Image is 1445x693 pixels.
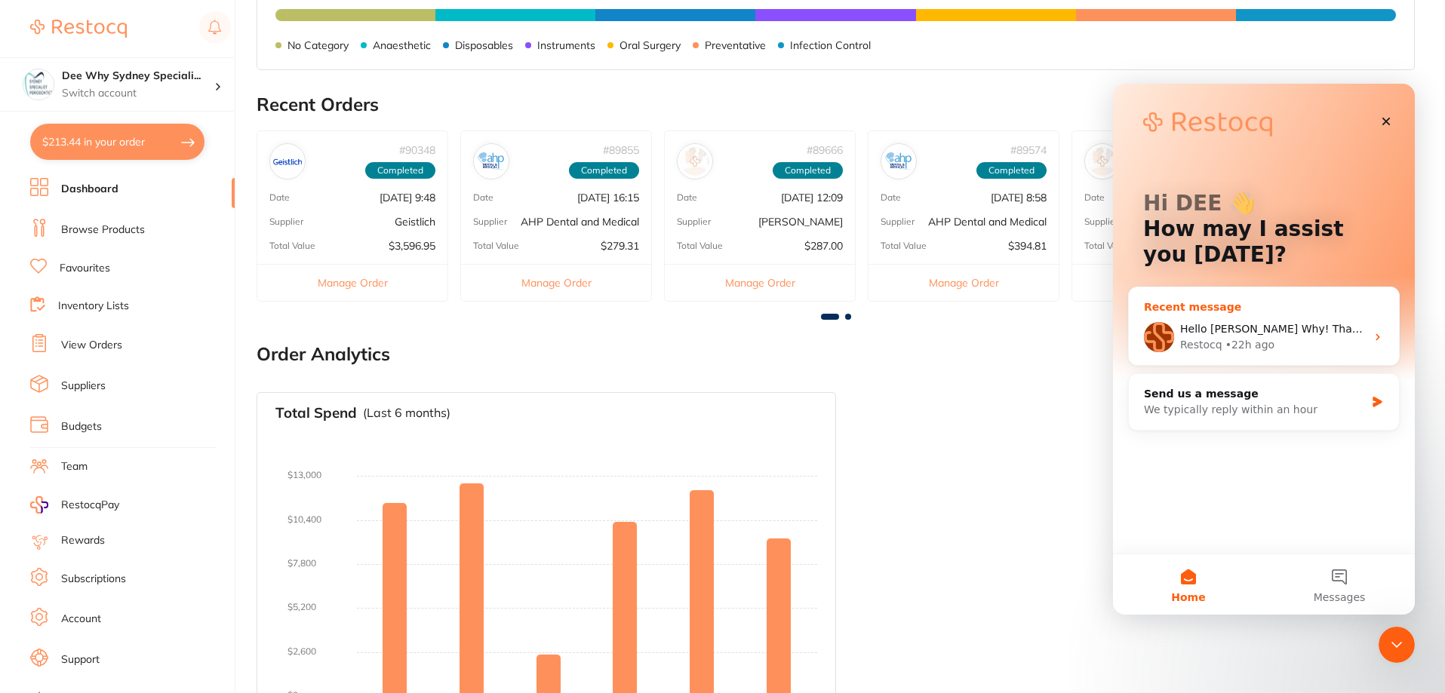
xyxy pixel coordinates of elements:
[991,192,1047,204] p: [DATE] 8:58
[601,240,639,252] p: $279.31
[473,216,507,227] p: Supplier
[399,144,435,156] p: # 90348
[61,652,100,667] a: Support
[61,182,118,197] a: Dashboard
[257,344,1415,365] h2: Order Analytics
[1084,241,1130,251] p: Total Value
[473,241,519,251] p: Total Value
[1379,627,1415,663] iframe: Intercom live chat
[58,299,129,314] a: Inventory Lists
[31,302,252,318] div: Send us a message
[677,216,711,227] p: Supplier
[928,216,1047,228] p: AHP Dental and Medical
[790,39,871,51] p: Infection Control
[1010,144,1047,156] p: # 89574
[112,253,161,269] div: • 22h ago
[461,264,651,301] button: Manage Order
[287,39,349,51] p: No Category
[201,508,253,519] span: Messages
[30,20,127,38] img: Restocq Logo
[537,39,595,51] p: Instruments
[61,419,102,434] a: Budgets
[681,147,709,176] img: Henry Schein Halas
[61,338,122,353] a: View Orders
[260,24,287,51] div: Close
[62,86,214,101] p: Switch account
[1008,240,1047,252] p: $394.81
[804,240,843,252] p: $287.00
[380,192,435,204] p: [DATE] 9:48
[1084,216,1118,227] p: Supplier
[373,39,431,51] p: Anaesthetic
[257,94,1415,115] h2: Recent Orders
[61,612,101,627] a: Account
[61,459,88,474] a: Team
[781,192,843,204] p: [DATE] 12:09
[705,39,766,51] p: Preventative
[365,162,435,179] span: Completed
[881,216,915,227] p: Supplier
[1084,192,1105,203] p: Date
[363,406,450,419] p: (Last 6 months)
[677,241,723,251] p: Total Value
[389,240,435,252] p: $3,596.95
[603,144,639,156] p: # 89855
[665,264,855,301] button: Manage Order
[1072,264,1262,301] button: Manage Order
[773,162,843,179] span: Completed
[273,147,302,176] img: Geistlich
[61,572,126,587] a: Subscriptions
[976,162,1047,179] span: Completed
[758,216,843,228] p: [PERSON_NAME]
[1088,147,1117,176] img: Henry Schein Halas
[477,147,506,176] img: AHP Dental and Medical
[23,69,54,100] img: Dee Why Sydney Specialist Periodontics
[67,239,988,251] span: Hello [PERSON_NAME] Why! Thank you for your response. I'd be happy to guide you on the new proces...
[677,192,697,203] p: Date
[61,498,119,513] span: RestocqPay
[60,261,110,276] a: Favourites
[269,216,303,227] p: Supplier
[620,39,681,51] p: Oral Surgery
[30,124,204,160] button: $213.44 in your order
[521,216,639,228] p: AHP Dental and Medical
[269,192,290,203] p: Date
[869,264,1059,301] button: Manage Order
[62,69,214,84] h4: Dee Why Sydney Specialist Periodontics
[269,241,315,251] p: Total Value
[577,192,639,204] p: [DATE] 16:15
[61,222,145,238] a: Browse Products
[58,508,92,519] span: Home
[395,216,435,228] p: Geistlich
[884,147,913,176] img: AHP Dental and Medical
[151,471,302,531] button: Messages
[30,496,119,514] a: RestocqPay
[881,192,901,203] p: Date
[807,144,843,156] p: # 89666
[30,11,127,46] a: Restocq Logo
[61,379,106,394] a: Suppliers
[881,241,927,251] p: Total Value
[275,405,357,422] h3: Total Spend
[257,264,447,301] button: Manage Order
[61,533,105,548] a: Rewards
[473,192,493,203] p: Date
[31,318,252,334] div: We typically reply within an hour
[15,290,287,347] div: Send us a messageWe typically reply within an hour
[30,496,48,514] img: RestocqPay
[67,253,109,269] div: Restocq
[569,162,639,179] span: Completed
[455,39,513,51] p: Disposables
[1113,84,1415,615] iframe: Intercom live chat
